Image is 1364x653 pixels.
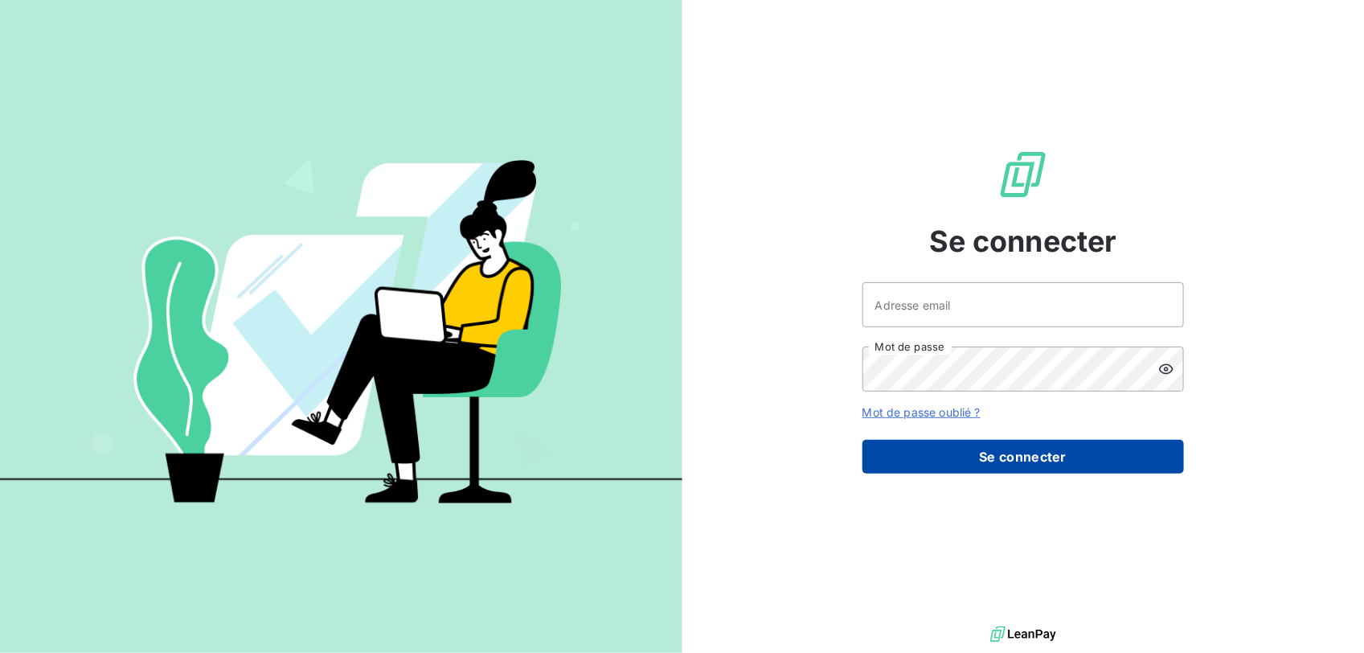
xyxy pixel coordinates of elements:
a: Mot de passe oublié ? [862,405,981,419]
img: Logo LeanPay [997,149,1049,200]
input: placeholder [862,282,1184,327]
span: Se connecter [929,220,1117,263]
button: Se connecter [862,440,1184,474]
img: logo [990,622,1056,647]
